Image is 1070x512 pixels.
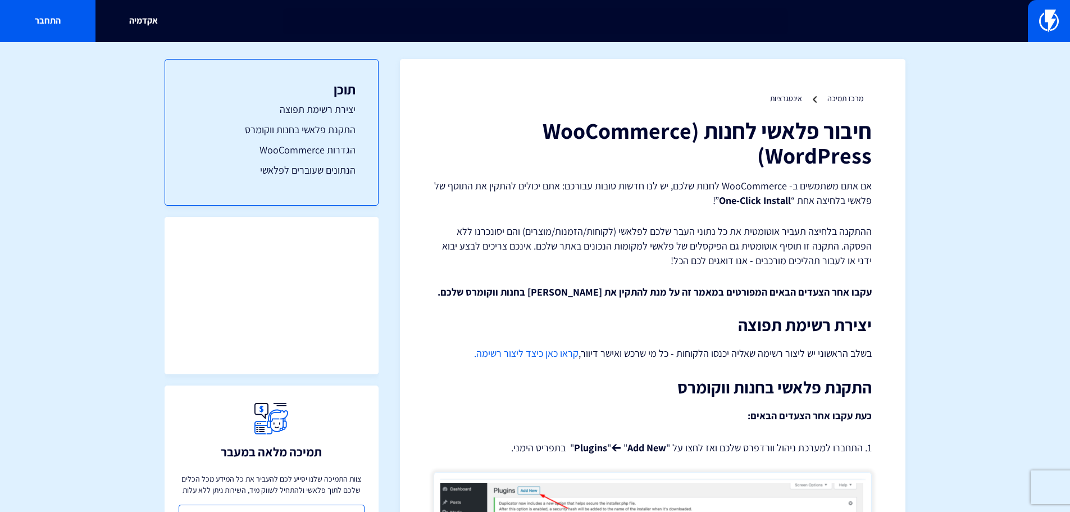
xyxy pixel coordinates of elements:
h2: יצירת רשימת תפוצה [434,316,872,334]
p: בשלב הראשוני יש ליצור רשימה שאליה יכנסו הלקוחות - כל מי שרכש ואישר דיוור, [434,346,872,361]
a: אינטגרציות [770,93,802,103]
a: יצירת רשימת תפוצה [188,102,356,117]
strong: One-Click Install [719,194,791,207]
a: הגדרות WooCommerce [188,143,356,157]
strong: כעת עקבו אחר הצעדים הבאים: [748,409,872,422]
p: אם אתם משתמשים ב- WooCommerce לחנות שלכם, יש לנו חדשות טובות עבורכם: אתם יכולים להתקין את התוסף ש... [434,179,872,207]
p: צוות התמיכה שלנו יסייע לכם להעביר את כל המידע מכל הכלים שלכם לתוך פלאשי ולהתחיל לשווק מיד, השירות... [179,473,365,496]
p: 1. התחברו למערכת ניהול וורדפרס שלכם ואז לחצו על " "🡨 " " בתפריט הימני. [434,441,872,455]
a: התקנת פלאשי בחנות ווקומרס [188,123,356,137]
strong: Plugins [574,441,607,454]
strong: עקבו אחר הצעדים הבאים המפורטים במאמר זה על מנת להתקין את [PERSON_NAME] בחנות ווקומרס שלכם. [438,286,872,298]
p: ההתקנה בלחיצה תעביר אוטומטית את כל נתוני העבר שלכם לפלאשי (לקוחות/הזמנות/מוצרים) והם יסונכרנו ללא... [434,224,872,268]
a: מרכז תמיכה [827,93,863,103]
strong: Add New [627,441,666,454]
h3: תמיכה מלאה במעבר [221,445,322,459]
h2: התקנת פלאשי בחנות ווקומרס [434,378,872,397]
a: הנתונים שעוברים לפלאשי [188,163,356,178]
h1: חיבור פלאשי לחנות (WooCommerce (WordPress [434,118,872,167]
h3: תוכן [188,82,356,97]
input: חיפוש מהיר... [283,8,788,34]
a: קראו כאן כיצד ליצור רשימה. [474,347,579,360]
